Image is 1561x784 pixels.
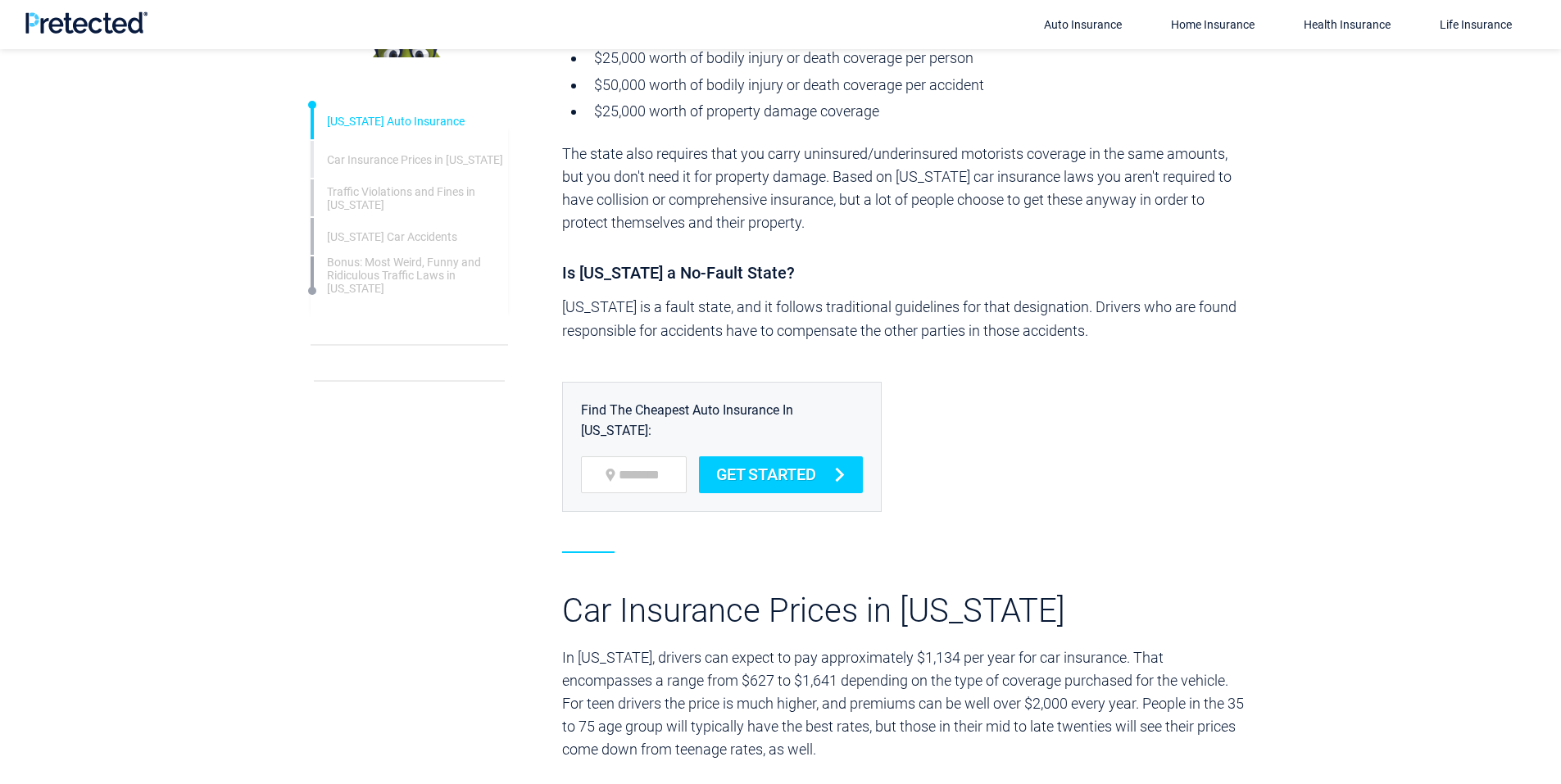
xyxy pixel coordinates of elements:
p: In [US_STATE], drivers can expect to pay approximately $1,134 per year for car insurance. That en... [562,646,1248,761]
a: Traffic Violations and Fines in [US_STATE] [327,184,508,211]
p: The state also requires that you carry uninsured/underinsured motorists coverage in the same amou... [562,143,1248,234]
a: Car Insurance Prices in [US_STATE] [327,152,503,165]
li: $25,000 worth of property damage coverage [586,103,1248,130]
p: Find The Cheapest Auto Insurance In [US_STATE]: [581,401,863,456]
img: Pretected Logo [25,11,147,34]
h3: Car Insurance Prices in [US_STATE] [562,553,1248,630]
p: [US_STATE] is a fault state, and it follows traditional guidelines for that designation. Drivers ... [562,296,1248,342]
a: Bonus: Most Weird, Funny and Ridiculous Traffic Laws in [US_STATE] [327,255,508,294]
button: Get Started [699,456,863,493]
h4: Is [US_STATE] a No-Fault State? [562,234,1248,283]
li: $25,000 worth of bodily injury or death coverage per person [586,50,1248,77]
input: zip code [581,456,687,493]
a: [US_STATE] Car Accidents [327,229,457,242]
li: $50,000 worth of bodily injury or death coverage per accident [586,77,1248,104]
a: [US_STATE] Auto Insurance [327,114,465,127]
